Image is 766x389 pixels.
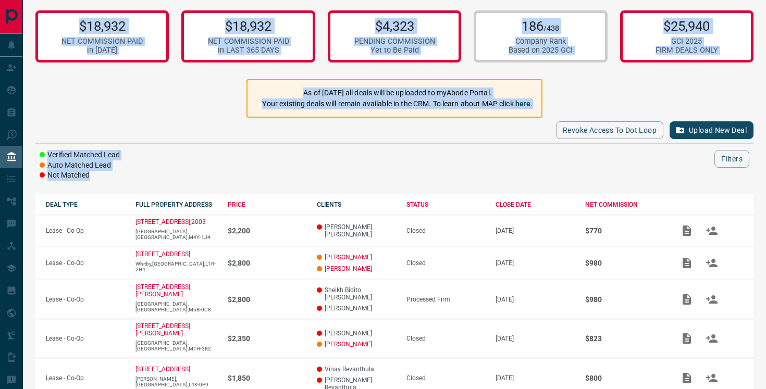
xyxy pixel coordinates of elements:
div: NET COMMISSION [585,201,664,208]
span: Add / View Documents [674,259,699,266]
div: Based on 2025 GCI [509,46,573,55]
div: CLOSE DATE [496,201,575,208]
p: $2,800 [228,259,307,267]
p: $2,200 [228,227,307,235]
p: [DATE] [496,374,575,382]
p: Your existing deals will remain available in the CRM. To learn about MAP click . [262,98,533,109]
div: DEAL TYPE [46,201,125,208]
span: Add / View Documents [674,227,699,234]
p: $800 [585,374,664,382]
p: [GEOGRAPHIC_DATA],[GEOGRAPHIC_DATA],M4Y-1J4 [135,229,217,240]
span: Match Clients [699,335,724,342]
div: Closed [406,259,486,267]
p: $4,323 [354,18,435,34]
span: Match Clients [699,374,724,381]
li: Auto Matched Lead [40,160,120,171]
p: 186 [509,18,573,34]
p: [DATE] [496,259,575,267]
div: Yet to Be Paid [354,46,435,55]
p: [GEOGRAPHIC_DATA],[GEOGRAPHIC_DATA],M5B-0C8 [135,301,217,312]
p: [PERSON_NAME] [317,330,396,337]
span: Match Clients [699,227,724,234]
div: NET COMMISSION PAID [61,37,143,46]
p: $18,932 [208,18,289,34]
div: Closed [406,374,486,382]
p: $2,800 [228,295,307,304]
span: Add / View Documents [674,335,699,342]
p: Vinay Revanthula [317,366,396,373]
div: STATUS [406,201,486,208]
a: [PERSON_NAME] [325,265,372,272]
p: Lease - Co-Op [46,296,125,303]
span: Add / View Documents [674,295,699,303]
p: $980 [585,295,664,304]
p: Sheikh Bidito [PERSON_NAME] [317,286,396,301]
li: Verified Matched Lead [40,150,120,160]
div: Company Rank [509,37,573,46]
li: Not Matched [40,170,120,181]
a: [STREET_ADDRESS][PERSON_NAME] [135,322,190,337]
div: Closed [406,227,486,234]
p: $980 [585,259,664,267]
div: Processed Firm [406,296,486,303]
p: Whitby,[GEOGRAPHIC_DATA],L1R-2H4 [135,261,217,272]
div: Closed [406,335,486,342]
p: [PERSON_NAME] [PERSON_NAME] [317,223,396,238]
div: in LAST 365 DAYS [208,46,289,55]
span: Add / View Documents [674,374,699,381]
p: $1,850 [228,374,307,382]
p: Lease - Co-Op [46,259,125,267]
div: FULL PROPERTY ADDRESS [135,201,217,208]
p: As of [DATE] all deals will be uploaded to myAbode Portal. [262,87,533,98]
p: $823 [585,334,664,343]
div: PRICE [228,201,307,208]
p: Lease - Co-Op [46,227,125,234]
a: [PERSON_NAME] [325,254,372,261]
p: [PERSON_NAME] [317,305,396,312]
span: Match Clients [699,259,724,266]
p: [DATE] [496,296,575,303]
p: Lease - Co-Op [46,335,125,342]
div: FIRM DEALS ONLY [656,46,718,55]
p: [DATE] [496,335,575,342]
p: [PERSON_NAME],[GEOGRAPHIC_DATA],L4K-0P9 [135,376,217,387]
p: $25,940 [656,18,718,34]
button: Upload New Deal [670,121,753,139]
div: in [DATE] [61,46,143,55]
button: Filters [714,150,749,168]
button: Revoke Access to Dot Loop [556,121,663,139]
div: GCI 2025 [656,37,718,46]
a: [STREET_ADDRESS] [135,250,190,258]
p: $2,350 [228,334,307,343]
p: $770 [585,227,664,235]
p: $18,932 [61,18,143,34]
p: Lease - Co-Op [46,374,125,382]
span: /438 [543,24,559,33]
div: CLIENTS [317,201,396,208]
a: [STREET_ADDRESS][PERSON_NAME] [135,283,190,298]
a: [STREET_ADDRESS],2003 [135,218,206,225]
a: [STREET_ADDRESS] [135,366,190,373]
div: NET COMMISSION PAID [208,37,289,46]
p: [GEOGRAPHIC_DATA],[GEOGRAPHIC_DATA],M1H-3K2 [135,340,217,352]
p: [DATE] [496,227,575,234]
div: PENDING COMMISSION [354,37,435,46]
a: [PERSON_NAME] [325,341,372,348]
span: Match Clients [699,295,724,303]
a: here [515,99,531,108]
